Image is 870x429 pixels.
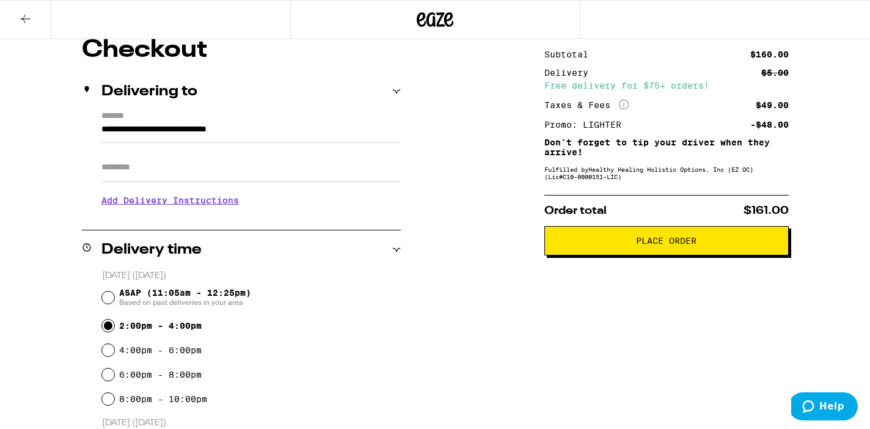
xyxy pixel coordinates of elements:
[750,120,789,129] div: -$48.00
[750,50,789,59] div: $160.00
[82,38,401,62] h1: Checkout
[102,417,401,429] p: [DATE] ([DATE])
[544,137,789,157] p: Don't forget to tip your driver when they arrive!
[756,101,789,109] div: $49.00
[101,215,401,224] p: We'll contact you at [PHONE_NUMBER] when we arrive
[791,392,858,423] iframe: Opens a widget where you can find more information
[544,50,597,59] div: Subtotal
[744,205,789,216] span: $161.00
[544,120,630,129] div: Promo: LIGHTER
[544,68,597,77] div: Delivery
[544,81,789,90] div: Free delivery for $75+ orders!
[119,288,251,307] span: ASAP (11:05am - 12:25pm)
[101,186,401,215] h3: Add Delivery Instructions
[101,84,197,99] h2: Delivering to
[102,270,401,282] p: [DATE] ([DATE])
[544,205,607,216] span: Order total
[544,100,629,111] div: Taxes & Fees
[544,166,789,180] div: Fulfilled by Healthy Healing Holistic Options, Inc (EZ OC) (Lic# C10-0000151-LIC )
[119,370,202,380] label: 6:00pm - 8:00pm
[119,394,207,404] label: 8:00pm - 10:00pm
[101,243,202,257] h2: Delivery time
[119,321,202,331] label: 2:00pm - 4:00pm
[119,345,202,355] label: 4:00pm - 6:00pm
[636,237,696,245] span: Place Order
[761,68,789,77] div: $5.00
[119,298,251,307] span: Based on past deliveries in your area
[544,226,789,255] button: Place Order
